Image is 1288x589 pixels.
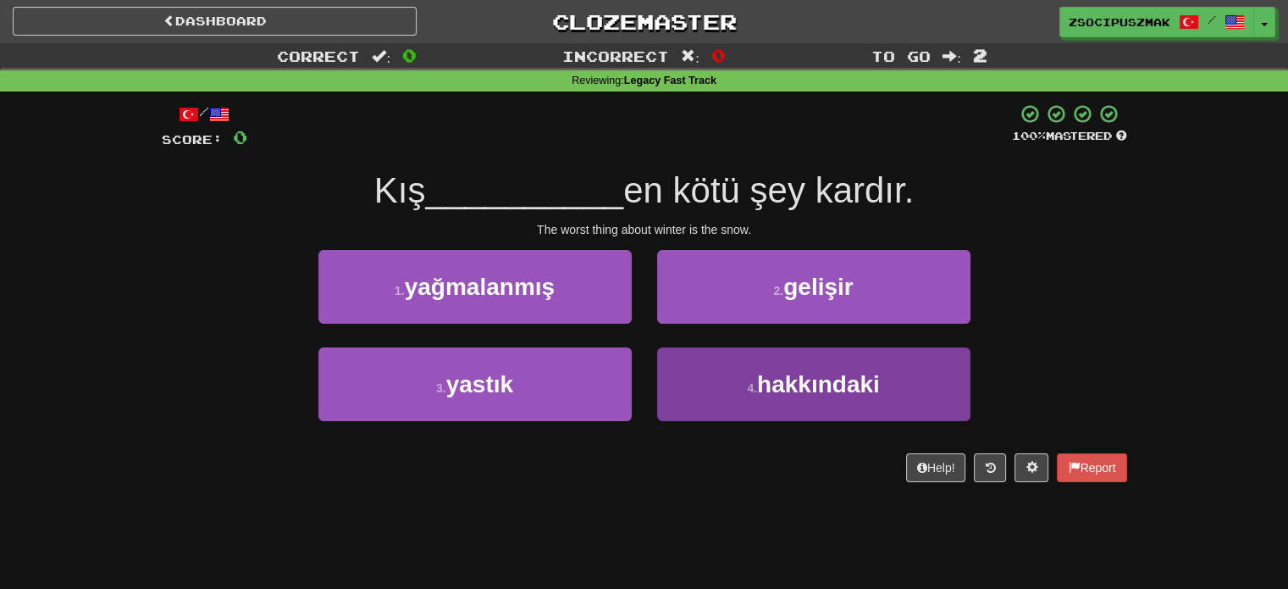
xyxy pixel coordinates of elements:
button: 4.hakkındaki [657,347,970,421]
a: zsocipuszmak / [1059,7,1254,37]
button: Help! [906,453,966,482]
div: The worst thing about winter is the snow. [162,221,1127,238]
div: Mastered [1012,129,1127,144]
a: Dashboard [13,7,417,36]
small: 1 . [395,284,405,297]
span: : [372,49,390,64]
button: Report [1057,453,1126,482]
button: 3.yastık [318,347,632,421]
span: 0 [711,45,726,65]
span: en kötü şey kardır. [623,170,914,210]
span: 0 [233,126,247,147]
span: gelişir [783,274,853,300]
small: 4 . [747,381,757,395]
button: 1.yağmalanmış [318,250,632,324]
div: / [162,103,247,125]
a: Clozemaster [442,7,846,36]
span: Kış [374,170,426,210]
span: zsocipuszmak [1069,14,1170,30]
span: : [681,49,699,64]
button: 2.gelişir [657,250,970,324]
span: / [1208,14,1216,25]
strong: Legacy Fast Track [624,75,716,86]
span: yağmalanmış [405,274,555,300]
span: Incorrect [562,47,669,64]
span: Correct [277,47,360,64]
span: Score: [162,132,223,147]
small: 3 . [436,381,446,395]
button: Round history (alt+y) [974,453,1006,482]
small: 2 . [773,284,783,297]
span: To go [871,47,931,64]
span: 100 % [1012,129,1046,142]
span: : [943,49,961,64]
span: yastık [446,371,513,397]
span: 2 [973,45,987,65]
span: 0 [402,45,417,65]
span: __________ [425,170,623,210]
span: hakkındaki [757,371,880,397]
